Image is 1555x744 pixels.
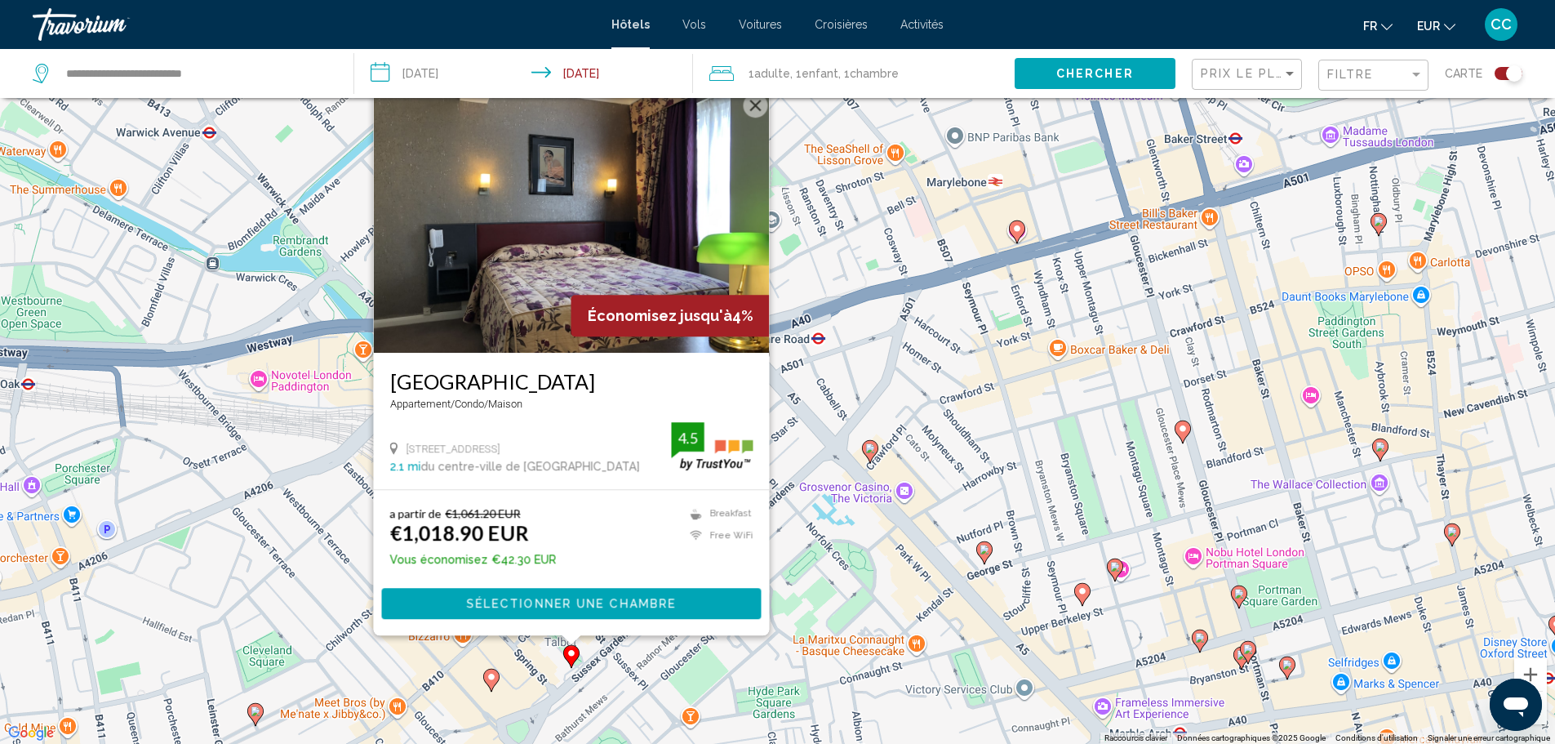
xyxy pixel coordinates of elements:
[381,588,761,618] button: Sélectionner une chambre
[389,369,753,394] a: [GEOGRAPHIC_DATA]
[1015,58,1175,88] button: Chercher
[389,506,441,520] span: a partir de
[611,18,650,31] a: Hôtels
[406,443,500,455] span: [STREET_ADDRESS]
[790,62,838,85] span: , 1
[1056,68,1134,81] span: Chercher
[749,62,790,85] span: 1
[587,307,731,324] span: Économisez jusqu'à
[1491,16,1512,33] span: CC
[389,520,528,545] ins: €1,018.90 EUR
[1104,733,1167,744] button: Raccourcis clavier
[693,49,1015,98] button: Travelers: 1 adult, 1 child
[389,553,556,566] p: €42.30 EUR
[389,460,420,473] span: 2.1 mi
[389,553,487,566] span: Vous économisez
[1363,20,1377,33] span: fr
[1363,14,1393,38] button: Change language
[466,598,676,611] span: Sélectionner une chambre
[1327,68,1374,81] span: Filtre
[1417,14,1455,38] button: Change currency
[1482,66,1522,81] button: Toggle map
[33,8,595,41] a: Travorium
[671,422,753,470] img: trustyou-badge.svg
[900,18,944,31] a: Activités
[838,62,899,85] span: , 1
[1480,7,1522,42] button: User Menu
[389,398,753,410] div: null star Hotel
[445,506,520,520] del: €1,061.20 EUR
[354,49,692,98] button: Check-in date: Feb 16, 2026 Check-out date: Feb 20, 2026
[1428,733,1550,742] a: Signaler une erreur cartographique
[1514,658,1547,691] button: Zoom avant
[850,67,899,80] span: Chambre
[381,597,761,609] a: Sélectionner une chambre
[671,428,704,448] div: 4.5
[815,18,868,31] a: Croisières
[4,723,58,744] a: Ouvrir cette zone dans Google Maps (dans une nouvelle fenêtre)
[1335,733,1418,742] a: Conditions d'utilisation (s'ouvre dans un nouvel onglet)
[420,460,639,473] span: du centre-ville de [GEOGRAPHIC_DATA]
[1417,20,1440,33] span: EUR
[1490,679,1542,731] iframe: Bouton de lancement de la fenêtre de messagerie
[1177,733,1326,742] span: Données cartographiques ©2025 Google
[682,18,706,31] a: Vols
[1318,59,1428,92] button: Filter
[1445,62,1482,85] span: Carte
[389,398,522,410] span: Appartement/Condo/Maison
[1201,67,1327,80] span: Prix le plus bas
[682,528,753,542] li: Free WiFi
[754,67,790,80] span: Adulte
[4,723,58,744] img: Google
[373,91,769,353] img: Hotel image
[571,295,769,336] div: 4%
[802,67,838,80] span: Enfant
[739,18,782,31] a: Voitures
[1201,68,1297,82] mat-select: Sort by
[743,93,767,118] button: Fermer
[682,506,753,520] li: Breakfast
